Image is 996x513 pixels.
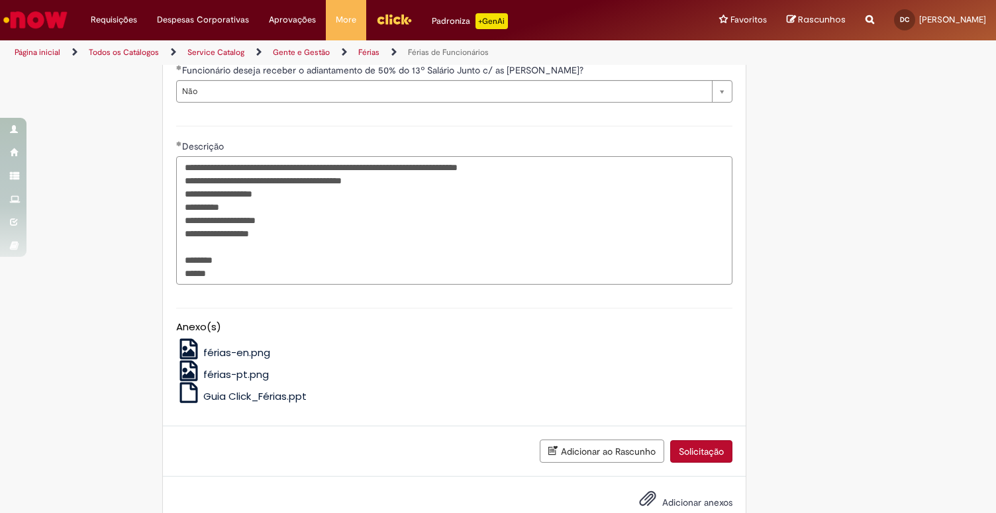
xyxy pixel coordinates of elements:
[10,40,654,65] ul: Trilhas de página
[670,440,732,463] button: Solicitação
[376,9,412,29] img: click_logo_yellow_360x200.png
[176,389,307,403] a: Guia Click_Férias.ppt
[203,389,307,403] span: Guia Click_Férias.ppt
[662,496,732,508] span: Adicionar anexos
[182,81,705,102] span: Não
[15,47,60,58] a: Página inicial
[798,13,846,26] span: Rascunhos
[176,156,732,285] textarea: Descrição
[730,13,767,26] span: Favoritos
[176,322,732,333] h5: Anexo(s)
[176,141,182,146] span: Obrigatório Preenchido
[1,7,70,33] img: ServiceNow
[91,13,137,26] span: Requisições
[157,13,249,26] span: Despesas Corporativas
[787,14,846,26] a: Rascunhos
[176,367,270,381] a: férias-pt.png
[182,140,226,152] span: Descrição
[919,14,986,25] span: [PERSON_NAME]
[540,440,664,463] button: Adicionar ao Rascunho
[273,47,330,58] a: Gente e Gestão
[336,13,356,26] span: More
[203,367,269,381] span: férias-pt.png
[187,47,244,58] a: Service Catalog
[269,13,316,26] span: Aprovações
[89,47,159,58] a: Todos os Catálogos
[408,47,489,58] a: Férias de Funcionários
[432,13,508,29] div: Padroniza
[900,15,909,24] span: DC
[176,65,182,70] span: Obrigatório Preenchido
[475,13,508,29] p: +GenAi
[176,346,271,359] a: férias-en.png
[358,47,379,58] a: Férias
[203,346,270,359] span: férias-en.png
[182,64,586,76] span: Funcionário deseja receber o adiantamento de 50% do 13º Salário Junto c/ as [PERSON_NAME]?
